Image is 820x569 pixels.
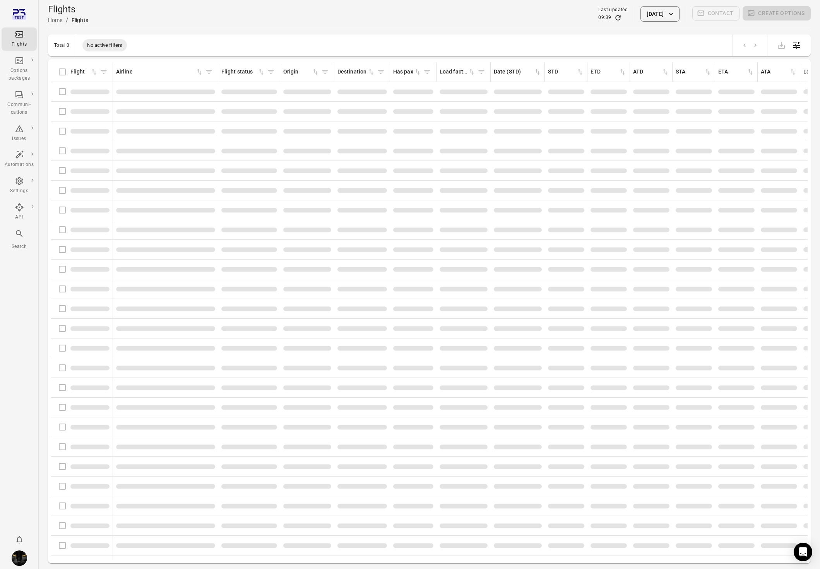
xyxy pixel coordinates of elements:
[12,550,27,566] img: images
[2,122,37,145] a: Issues
[676,68,712,76] div: Sort by STA in ascending order
[221,68,265,76] div: Sort by flight status in ascending order
[440,68,476,76] div: Sort by load factor in ascending order
[718,68,754,76] div: Sort by ETA in ascending order
[66,15,68,25] li: /
[203,66,215,78] span: Filter by airline
[72,16,88,24] div: Flights
[9,547,30,569] button: Iris
[494,68,541,76] div: Sort by date (STD) in ascending order
[98,66,110,78] span: Filter by flight
[640,6,679,22] button: [DATE]
[614,14,622,22] button: Refresh data
[598,6,628,14] div: Last updated
[5,214,34,221] div: API
[54,43,70,48] div: Total 0
[48,3,88,15] h1: Flights
[774,41,789,48] span: Please make a selection to export
[48,15,88,25] nav: Breadcrumbs
[5,41,34,48] div: Flights
[5,67,34,82] div: Options packages
[2,200,37,224] a: API
[5,243,34,251] div: Search
[375,66,387,78] span: Filter by destination
[789,38,805,53] button: Open table configuration
[337,68,375,76] div: Sort by destination in ascending order
[2,227,37,253] button: Search
[5,101,34,116] div: Communi-cations
[5,187,34,195] div: Settings
[476,66,487,78] span: Filter by load factor
[633,68,669,76] div: Sort by ATD in ascending order
[116,68,203,76] div: Sort by airline in ascending order
[70,68,98,76] div: Sort by flight in ascending order
[2,54,37,85] a: Options packages
[2,27,37,51] a: Flights
[48,17,63,23] a: Home
[2,174,37,197] a: Settings
[319,66,331,78] span: Filter by origin
[2,148,37,171] a: Automations
[761,68,797,76] div: Sort by ATA in ascending order
[283,68,319,76] div: Sort by origin in ascending order
[393,68,421,76] div: Sort by has pax in ascending order
[265,66,277,78] span: Filter by flight status
[743,6,811,22] span: Please make a selection to create an option package
[82,41,127,49] span: No active filters
[5,135,34,143] div: Issues
[598,14,611,22] div: 09:39
[794,543,812,561] div: Open Intercom Messenger
[12,532,27,547] button: Notifications
[692,6,740,22] span: Please make a selection to create communications
[739,40,761,50] nav: pagination navigation
[2,88,37,119] a: Communi-cations
[421,66,433,78] span: Filter by has pax
[548,68,584,76] div: Sort by STD in ascending order
[591,68,627,76] div: Sort by ETD in ascending order
[5,161,34,169] div: Automations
